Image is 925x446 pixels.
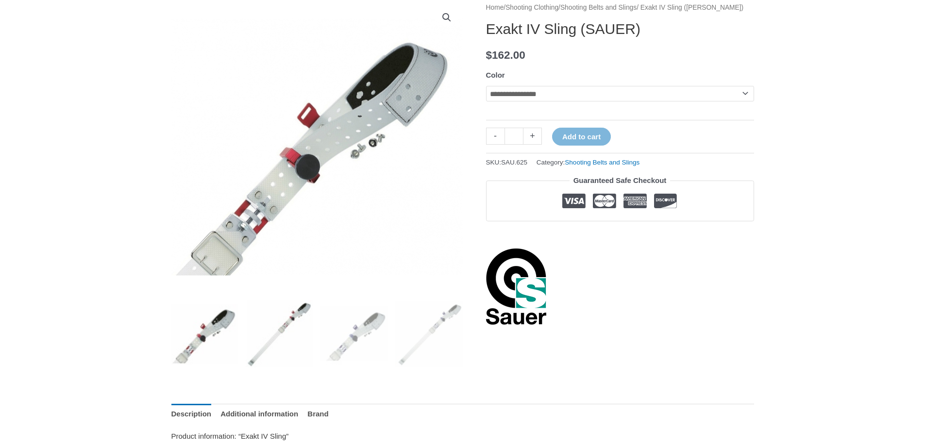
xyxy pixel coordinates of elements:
[220,404,298,425] a: Additional information
[171,432,754,441] h6: Product information: “Exakt IV Sling”
[552,128,611,146] button: Add to cart
[570,174,671,187] legend: Guaranteed Safe Checkout
[486,4,504,11] a: Home
[307,404,328,425] a: Brand
[505,128,523,145] input: Product quantity
[486,71,505,79] label: Color
[486,229,754,240] iframe: Customer reviews powered by Trustpilot
[171,300,239,367] img: Exakt IV Sling
[171,1,463,293] img: Exakt IV Sling
[171,404,212,425] a: Description
[560,4,637,11] a: Shooting Belts and Slings
[486,1,754,14] nav: Breadcrumb
[537,156,639,168] span: Category:
[486,49,525,61] bdi: 162.00
[486,248,547,325] a: Sauer Shooting Sportswear
[486,156,528,168] span: SKU:
[438,9,455,26] a: View full-screen image gallery
[320,300,388,367] img: Exakt IV Sling (SAUER) - Image 3
[395,300,463,367] img: Exakt IV Sling (SAUER) - Image 4
[486,49,492,61] span: $
[501,159,527,166] span: SAU.625
[523,128,542,145] a: +
[486,128,505,145] a: -
[505,4,558,11] a: Shooting Clothing
[486,20,754,38] h1: Exakt IV Sling (SAUER)
[565,159,639,166] a: Shooting Belts and Slings
[246,300,313,367] img: Exakt IV Sling (SAUER) - Image 2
